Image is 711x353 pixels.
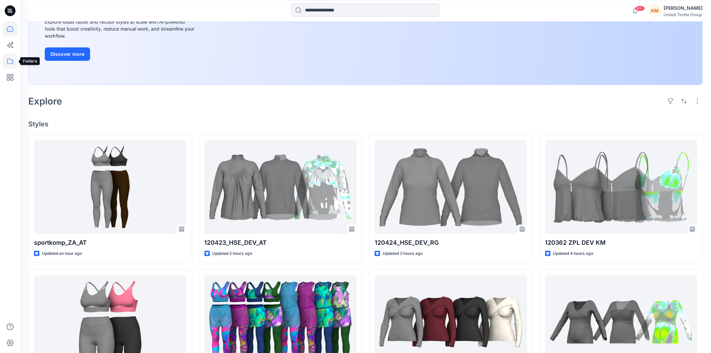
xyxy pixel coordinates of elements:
div: Explore ideas faster and recolor styles at scale with AI-powered tools that boost creativity, red... [45,18,196,39]
a: sportkomp_ZA_AT [34,141,186,234]
div: KM [649,5,661,17]
p: 120424_HSE_DEV_RG [375,238,527,247]
a: 120362 ZPL DEV KM [545,141,698,234]
span: 99+ [635,6,645,11]
a: Discover more [45,47,196,61]
p: Updated an hour ago [42,250,82,257]
p: 120362 ZPL DEV KM [545,238,698,247]
p: 120423_HSE_DEV_AT [204,238,357,247]
div: United Textile Group [664,12,703,17]
p: sportkomp_ZA_AT [34,238,186,247]
p: Updated 4 hours ago [553,250,594,257]
h2: Explore [28,96,62,107]
a: 120423_HSE_DEV_AT [204,141,357,234]
button: Discover more [45,47,90,61]
div: [PERSON_NAME] [664,4,703,12]
a: 120424_HSE_DEV_RG [375,141,527,234]
p: Updated 2 hours ago [383,250,423,257]
p: Updated 2 hours ago [213,250,253,257]
h4: Styles [28,120,703,128]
